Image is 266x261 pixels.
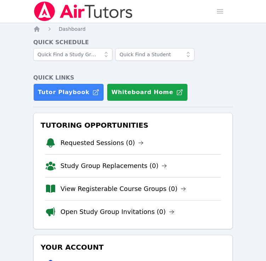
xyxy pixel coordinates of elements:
[33,83,104,101] a: Tutor Playbook
[33,38,233,47] h4: Quick Schedule
[39,119,227,132] h3: Tutoring Opportunities
[115,48,195,61] input: Quick Find a Student
[33,48,112,61] input: Quick Find a Study Group
[33,25,233,33] nav: Breadcrumb
[59,26,86,32] span: Dashboard
[60,207,174,217] a: Open Study Group Invitations (0)
[60,138,144,148] a: Requested Sessions (0)
[33,1,133,21] img: Air Tutors
[107,83,188,101] button: Whiteboard Home
[59,25,86,33] a: Dashboard
[39,241,227,254] h3: Your Account
[33,74,233,82] h4: Quick Links
[60,184,186,194] a: View Registerable Course Groups (0)
[60,161,167,171] a: Study Group Replacements (0)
